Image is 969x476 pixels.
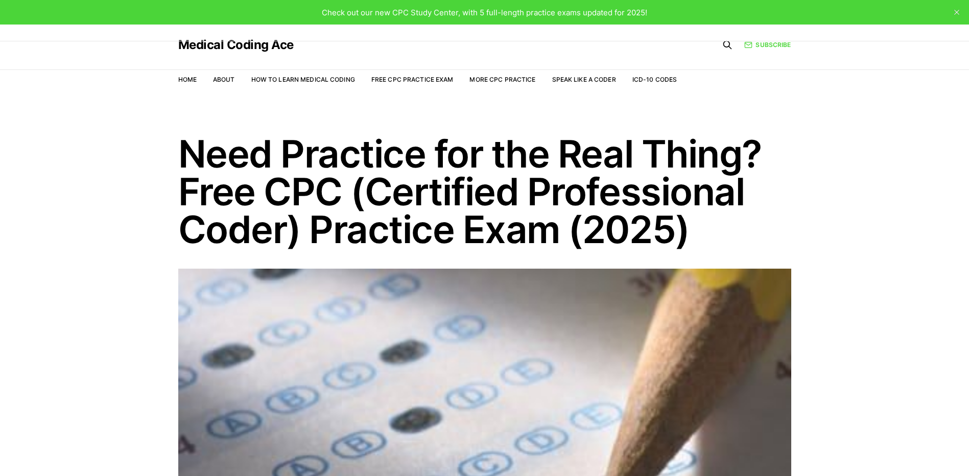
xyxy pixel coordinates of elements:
a: Subscribe [744,40,791,50]
a: About [213,76,235,83]
a: Home [178,76,197,83]
a: How to Learn Medical Coding [251,76,355,83]
a: Free CPC Practice Exam [371,76,454,83]
a: Speak Like a Coder [552,76,616,83]
a: More CPC Practice [469,76,535,83]
iframe: portal-trigger [802,426,969,476]
button: close [949,4,965,20]
a: ICD-10 Codes [632,76,677,83]
span: Check out our new CPC Study Center, with 5 full-length practice exams updated for 2025! [322,8,647,17]
h1: Need Practice for the Real Thing? Free CPC (Certified Professional Coder) Practice Exam (2025) [178,135,791,248]
a: Medical Coding Ace [178,39,294,51]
